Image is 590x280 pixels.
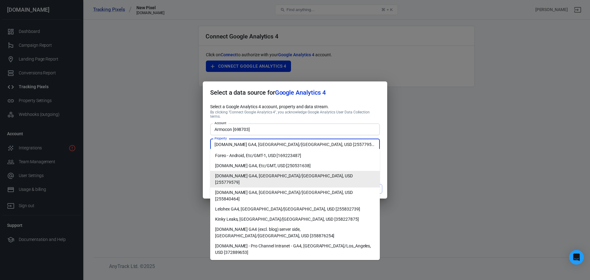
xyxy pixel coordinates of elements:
[210,171,380,187] li: [DOMAIN_NAME] GA4, [GEOGRAPHIC_DATA]/[GEOGRAPHIC_DATA], USD [255779579]
[210,258,380,274] li: LELO Beauty GA4 Staging , [GEOGRAPHIC_DATA]/[GEOGRAPHIC_DATA], USD [375636816]
[210,104,380,110] p: Select a Google Analytics 4 account, property and data stream.
[214,121,226,125] label: Account
[214,136,227,141] label: Property
[210,161,380,171] li: [DOMAIN_NAME] GA4, Etc/GMT, USD [250531638]
[275,89,326,96] span: Google Analytics 4
[212,125,377,133] input: Type to search
[210,224,380,241] li: [DOMAIN_NAME] GA4 (excl. blog) server side, [GEOGRAPHIC_DATA]/[GEOGRAPHIC_DATA], USD [358876254]
[210,204,380,214] li: Lelohex GA4, [GEOGRAPHIC_DATA]/[GEOGRAPHIC_DATA], USD [255832739]
[210,151,380,161] li: Foreo - Android, Etc/GMT-1, USD [169223487]
[210,214,380,224] li: Kinky Leaks, [GEOGRAPHIC_DATA]/[GEOGRAPHIC_DATA], USD [358227875]
[210,187,380,204] li: [DOMAIN_NAME] GA4, [GEOGRAPHIC_DATA]/[GEOGRAPHIC_DATA], USD [255840464]
[210,241,380,258] li: [DOMAIN_NAME] - Pro Channel Intranet - GA4, [GEOGRAPHIC_DATA]/Los_Angeles, USD [372889653]
[203,81,387,104] h2: Select a data source for
[210,110,380,119] p: By clicking "Connect Google Analytics 4", you acknowledge Google Analytics User Data Collection t...
[212,141,377,148] input: Type to search
[569,250,584,265] div: Open Intercom Messenger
